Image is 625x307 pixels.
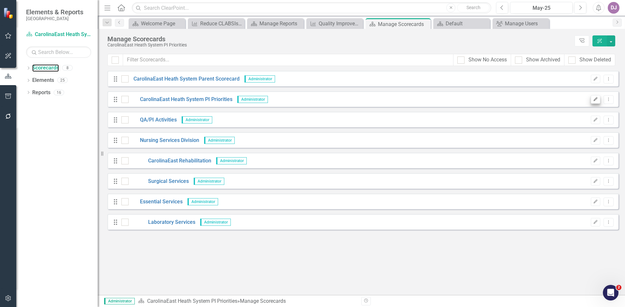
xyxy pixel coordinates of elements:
[129,178,189,185] a: Surgical Services
[435,19,488,28] a: Default
[147,298,237,304] a: CarolinaEast Heath System PI Priorities
[26,16,83,21] small: [GEOGRAPHIC_DATA]
[57,78,68,83] div: 25
[62,65,73,71] div: 8
[130,19,184,28] a: Welcome Page
[129,198,183,206] a: Essential Services
[132,2,491,14] input: Search ClearPoint...
[189,19,243,28] a: Reduce CLABSIs per 1000 patient days
[194,178,224,185] span: Administrator
[32,89,50,96] a: Reports
[200,219,231,226] span: Administrator
[26,46,91,58] input: Search Below...
[512,4,570,12] div: May-25
[3,7,15,19] img: ClearPoint Strategy
[123,54,453,66] input: Filter Scorecards...
[141,19,184,28] div: Welcome Page
[26,8,83,16] span: Elements & Reports
[308,19,361,28] a: Quality Improvement Org Goals
[446,19,488,28] div: Default
[616,285,621,290] span: 2
[468,56,507,64] div: Show No Access
[237,96,268,103] span: Administrator
[457,3,490,12] button: Search
[216,157,247,164] span: Administrator
[129,137,199,144] a: Nursing Services Division
[608,2,619,14] button: DJ
[494,19,548,28] a: Manage Users
[526,56,560,64] div: Show Archived
[510,2,573,14] button: May-25
[319,19,361,28] div: Quality Improvement Org Goals
[187,198,218,205] span: Administrator
[54,90,64,95] div: 16
[129,219,195,226] a: Laboratory Services
[26,31,91,38] a: CarolinaEast Heath System PI Priorities
[182,116,212,123] span: Administrator
[603,285,618,301] iframe: Intercom live chat
[129,157,211,165] a: CarolinaEast Rehabilitation
[32,77,54,84] a: Elements
[129,116,177,124] a: QA/PI Activities
[138,298,356,305] div: » Manage Scorecards
[200,19,243,28] div: Reduce CLABSIs per 1000 patient days
[129,96,232,103] a: CarolinaEast Heath System PI Priorities
[505,19,548,28] div: Manage Users
[579,56,611,64] div: Show Deleted
[249,19,302,28] a: Manage Reports
[104,298,135,304] span: Administrator
[378,20,429,28] div: Manage Scorecards
[129,75,240,83] a: CarolinaEast Heath System Parent Scorecard
[259,19,302,28] div: Manage Reports
[32,64,59,72] a: Scorecards
[107,43,571,47] div: CarolinaEast Heath System PI Priorities
[204,137,235,144] span: Administrator
[466,5,480,10] span: Search
[107,35,571,43] div: Manage Scorecards
[244,75,275,83] span: Administrator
